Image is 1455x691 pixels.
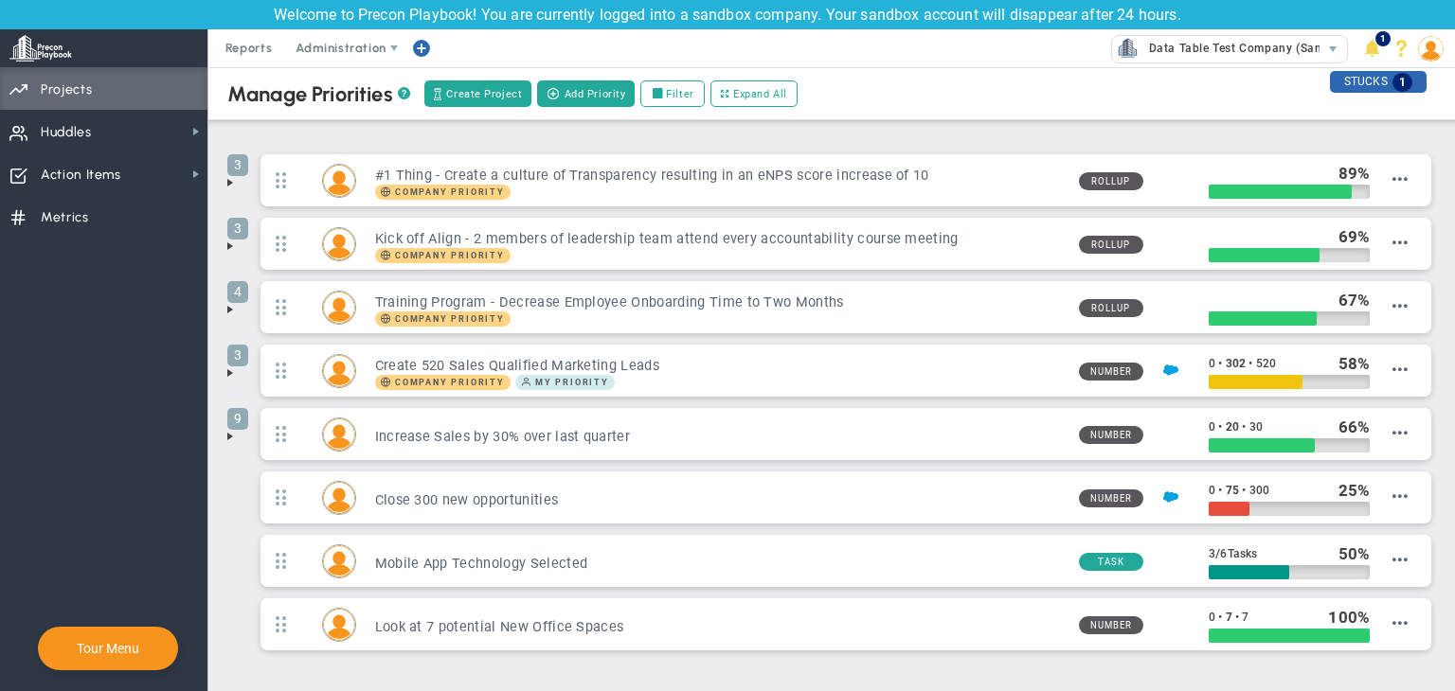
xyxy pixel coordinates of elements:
img: Lucy Rodriguez [323,545,355,577]
img: Sudhir Dakshinamurthy [323,355,355,387]
span: • [1248,357,1252,370]
img: Lisa Jenkins [323,292,355,324]
span: Add Priority [565,86,626,102]
h3: Close 300 new opportunities [375,491,1064,509]
span: 3 [227,218,248,239]
span: Company Priority [375,375,511,390]
span: Company Priority [375,248,511,263]
span: 520 [1256,357,1276,370]
div: Katie Williams [322,417,356,452]
span: 0 [1209,420,1215,434]
button: Tour Menu [71,640,145,657]
span: Tasks [1228,547,1258,560]
span: Task [1079,553,1143,571]
li: Announcements [1357,29,1387,67]
div: Manage Priorities [227,81,410,107]
span: • [1235,611,1239,624]
span: 100 [1328,608,1356,627]
span: 66 [1338,417,1357,436]
div: % [1338,163,1371,184]
img: Mark Collins [323,482,355,514]
h3: Increase Sales by 30% over last quarter [375,428,1064,446]
span: 1 [1375,31,1391,46]
div: Tom Johnson [322,608,356,642]
span: Rollup [1079,299,1143,317]
span: Reports [216,29,282,67]
div: % [1338,480,1371,501]
span: • [1242,420,1246,434]
img: Miguel Cabrera [323,228,355,260]
span: 3 [227,345,248,366]
div: Sudhir Dakshinamurthy [322,354,356,388]
span: 0 [1209,357,1215,370]
div: Mark Collins [322,481,356,515]
span: Number [1079,426,1143,444]
div: % [1338,416,1371,437]
h3: Look at 7 potential New Office Spaces [375,618,1064,636]
span: 58 [1338,354,1357,373]
span: Company Priority [395,251,505,260]
div: % [1338,353,1371,374]
span: Number [1079,363,1143,381]
img: 209983.Person.photo [1418,36,1444,62]
span: 9 [227,408,248,430]
button: Expand All [710,80,798,107]
span: Company Priority [375,311,511,327]
img: 33604.Company.photo [1116,36,1140,60]
span: 69 [1338,227,1357,246]
span: 3 [227,154,248,176]
div: % [1328,607,1370,628]
div: Lucy Rodriguez [322,544,356,578]
span: / [1215,546,1220,560]
span: 300 [1249,484,1269,497]
span: Company Priority [395,378,505,387]
span: • [1218,611,1222,624]
span: 0 [1209,611,1215,624]
img: Katie Williams [323,418,355,451]
span: 3 6 [1209,547,1257,560]
h3: #1 Thing - Create a culture of Transparency resulting in an eNPS score increase of 10 [375,167,1064,185]
img: Salesforce Enabled<br />Sandbox: Quarterly Leads and Opportunities [1163,363,1178,378]
h3: Kick off Align - 2 members of leadership team attend every accountability course meeting [375,230,1064,248]
span: Company Priority [395,187,505,197]
span: Create Project [446,86,522,102]
label: Filter [640,80,704,107]
span: Expand All [733,86,787,102]
div: STUCKS [1330,71,1427,93]
h3: Mobile App Technology Selected [375,555,1064,573]
div: Miguel Cabrera [322,227,356,261]
h3: Training Program - Decrease Employee Onboarding Time to Two Months [375,293,1064,311]
div: % [1338,543,1371,564]
span: 1 [1392,73,1412,92]
span: 50 [1338,544,1357,563]
span: 25 [1338,481,1357,500]
div: Mark Collins [322,164,356,198]
span: My Priority [515,375,615,390]
span: 75 [1226,484,1239,497]
span: 67 [1338,291,1357,310]
button: Create Project [424,80,531,107]
span: My Priority [535,378,609,387]
img: Mark Collins [323,165,355,197]
span: Data Table Test Company (Sandbox) [1140,36,1354,61]
div: Lisa Jenkins [322,291,356,325]
span: 20 [1226,420,1239,434]
span: select [1320,36,1347,62]
span: 89 [1338,164,1357,183]
span: • [1242,484,1246,497]
div: % [1338,290,1371,310]
span: Number [1079,616,1143,634]
span: Projects [41,70,92,110]
div: % [1338,226,1371,247]
span: 0 [1209,484,1215,497]
button: Add Priority [537,80,635,107]
span: Rollup [1079,236,1143,254]
span: Huddles [41,113,92,152]
span: 7 [1226,611,1232,624]
span: 30 [1249,420,1263,434]
span: 4 [227,281,248,303]
span: Metrics [41,198,89,238]
span: Administration [296,41,386,55]
h3: Create 520 Sales Qualified Marketing Leads [375,357,1064,375]
span: 302 [1226,357,1246,370]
